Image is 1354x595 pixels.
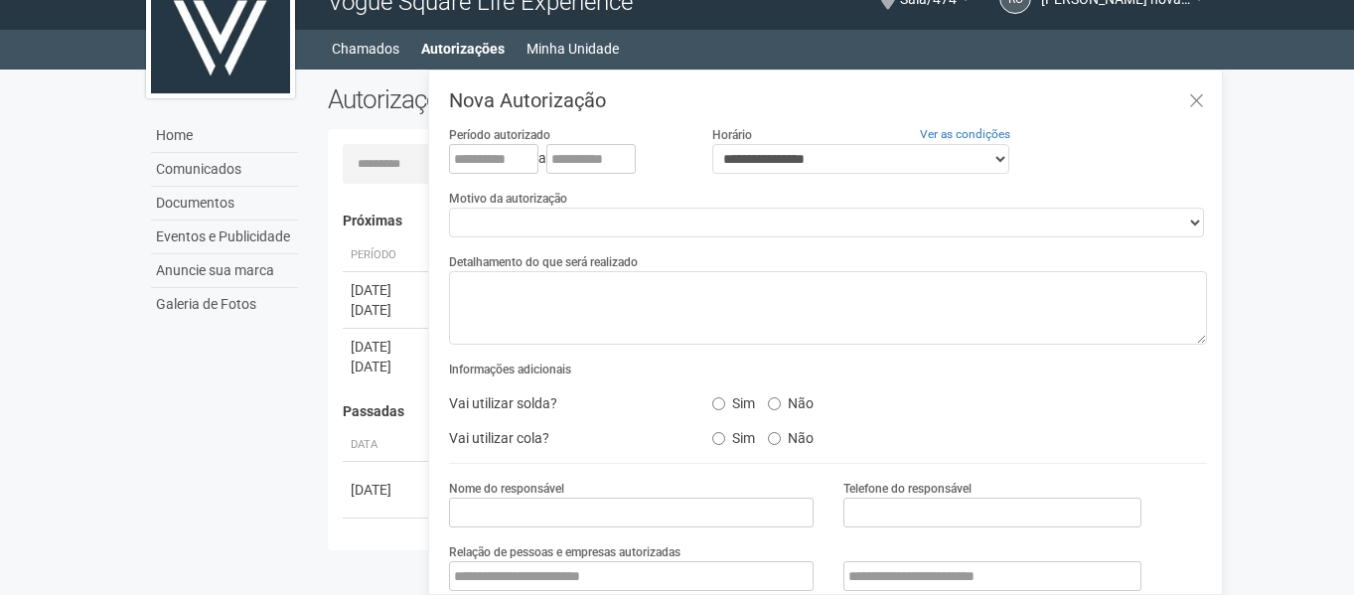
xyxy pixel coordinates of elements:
[843,480,972,498] label: Telefone do responsável
[351,280,424,300] div: [DATE]
[449,361,571,378] label: Informações adicionais
[351,357,424,376] div: [DATE]
[449,480,564,498] label: Nome do responsável
[151,119,298,153] a: Home
[151,254,298,288] a: Anuncie sua marca
[343,214,1194,228] h4: Próximas
[712,126,752,144] label: Horário
[151,153,298,187] a: Comunicados
[527,35,619,63] a: Minha Unidade
[151,187,298,221] a: Documentos
[712,397,725,410] input: Sim
[343,404,1194,419] h4: Passadas
[434,423,696,453] div: Vai utilizar cola?
[351,480,424,500] div: [DATE]
[449,126,550,144] label: Período autorizado
[421,35,505,63] a: Autorizações
[151,288,298,321] a: Galeria de Fotos
[343,239,432,272] th: Período
[332,35,399,63] a: Chamados
[449,543,680,561] label: Relação de pessoas e empresas autorizadas
[151,221,298,254] a: Eventos e Publicidade
[434,388,696,418] div: Vai utilizar solda?
[449,90,1207,110] h3: Nova Autorização
[712,423,755,447] label: Sim
[328,84,753,114] h2: Autorizações
[343,429,432,462] th: Data
[768,423,814,447] label: Não
[449,190,567,208] label: Motivo da autorização
[768,388,814,412] label: Não
[768,432,781,445] input: Não
[449,253,638,271] label: Detalhamento do que será realizado
[351,337,424,357] div: [DATE]
[768,397,781,410] input: Não
[449,144,681,174] div: a
[351,300,424,320] div: [DATE]
[712,388,755,412] label: Sim
[920,127,1010,141] a: Ver as condições
[712,432,725,445] input: Sim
